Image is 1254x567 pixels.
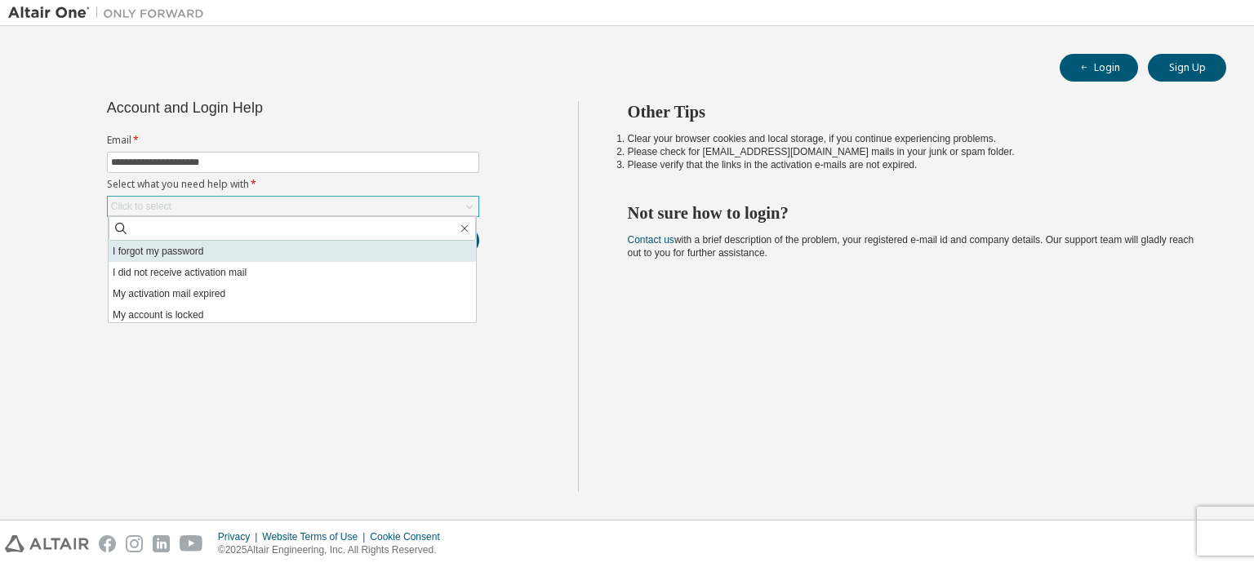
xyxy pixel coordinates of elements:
div: Cookie Consent [370,530,449,543]
div: Click to select [108,197,478,216]
span: with a brief description of the problem, your registered e-mail id and company details. Our suppo... [628,234,1194,259]
img: linkedin.svg [153,535,170,552]
img: Altair One [8,5,212,21]
h2: Other Tips [628,101,1198,122]
img: instagram.svg [126,535,143,552]
label: Select what you need help with [107,178,479,191]
div: Privacy [218,530,262,543]
li: Please check for [EMAIL_ADDRESS][DOMAIN_NAME] mails in your junk or spam folder. [628,145,1198,158]
label: Email [107,134,479,147]
p: © 2025 Altair Engineering, Inc. All Rights Reserved. [218,543,450,557]
img: youtube.svg [180,535,203,552]
h2: Not sure how to login? [628,202,1198,224]
button: Sign Up [1148,54,1226,82]
div: Website Terms of Use [262,530,370,543]
li: Please verify that the links in the activation e-mails are not expired. [628,158,1198,171]
li: I forgot my password [109,241,476,262]
img: facebook.svg [99,535,116,552]
div: Account and Login Help [107,101,405,114]
a: Contact us [628,234,674,246]
button: Login [1060,54,1138,82]
img: altair_logo.svg [5,535,89,552]
div: Click to select [111,200,171,213]
li: Clear your browser cookies and local storage, if you continue experiencing problems. [628,132,1198,145]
